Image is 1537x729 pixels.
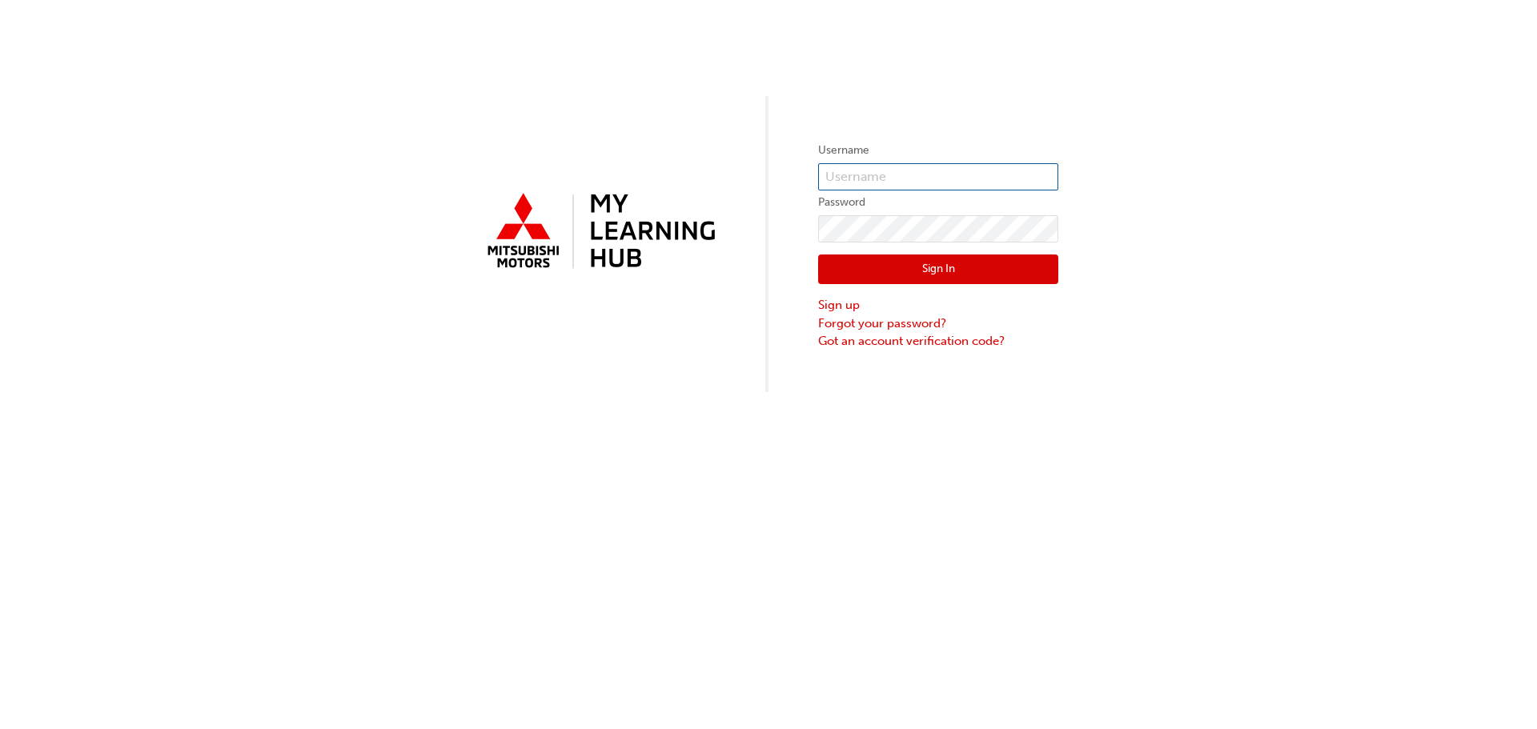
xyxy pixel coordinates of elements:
label: Username [818,141,1058,160]
a: Got an account verification code? [818,332,1058,350]
button: Sign In [818,254,1058,285]
label: Password [818,193,1058,212]
a: Forgot your password? [818,314,1058,333]
input: Username [818,163,1058,190]
img: mmal [479,186,719,278]
a: Sign up [818,296,1058,314]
